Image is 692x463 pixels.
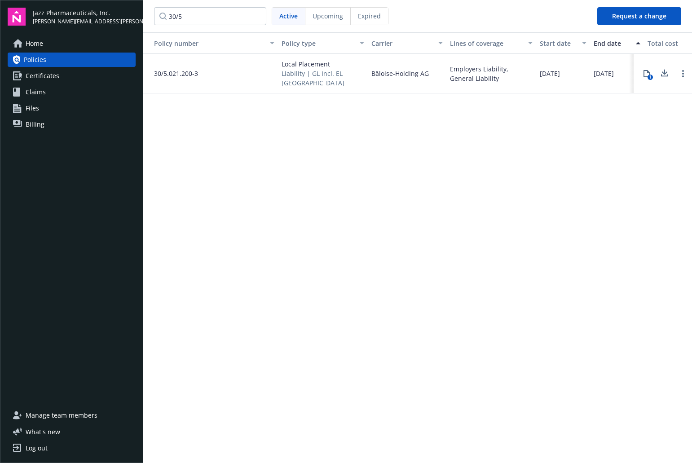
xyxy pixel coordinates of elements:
span: [DATE] [594,69,614,78]
span: Billing [26,117,44,132]
div: Policy number [147,39,264,48]
button: Lines of coverage [446,32,536,54]
span: Manage team members [26,408,97,423]
div: Carrier [371,39,433,48]
span: Liability | GL Incl. EL [GEOGRAPHIC_DATA] [282,69,364,88]
span: Jazz Pharmaceuticals, Inc. [33,8,136,18]
span: Active [279,11,298,21]
div: Log out [26,441,48,455]
div: Toggle SortBy [147,39,264,48]
span: Certificates [26,69,59,83]
span: Home [26,36,43,51]
span: What ' s new [26,427,60,437]
button: Request a change [597,7,681,25]
img: navigator-logo.svg [8,8,26,26]
span: [PERSON_NAME][EMAIL_ADDRESS][PERSON_NAME][DOMAIN_NAME] [33,18,136,26]
button: Start date [536,32,590,54]
a: Home [8,36,136,51]
button: Policy type [278,32,368,54]
div: Start date [540,39,577,48]
div: Lines of coverage [450,39,523,48]
div: Policy type [282,39,354,48]
button: What's new [8,427,75,437]
span: Bâloise-Holding AG [371,69,429,78]
a: Manage team members [8,408,136,423]
a: Policies [8,53,136,67]
span: Claims [26,85,46,99]
div: Total cost [648,39,689,48]
button: Carrier [368,32,446,54]
span: 30/5.021.200-3 [147,69,198,78]
span: Expired [358,11,381,21]
button: End date [590,32,644,54]
a: Certificates [8,69,136,83]
div: Employers Liability, General Liability [450,64,533,83]
a: Claims [8,85,136,99]
span: Local Placement [282,59,364,69]
span: Upcoming [313,11,343,21]
span: Files [26,101,39,115]
button: 1 [638,65,656,83]
input: Filter policies... [154,7,266,25]
a: Open options [678,68,688,79]
span: Policies [24,53,46,67]
span: [DATE] [540,69,560,78]
div: 1 [648,75,653,80]
button: Jazz Pharmaceuticals, Inc.[PERSON_NAME][EMAIL_ADDRESS][PERSON_NAME][DOMAIN_NAME] [33,8,136,26]
a: Files [8,101,136,115]
a: Billing [8,117,136,132]
div: End date [594,39,630,48]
